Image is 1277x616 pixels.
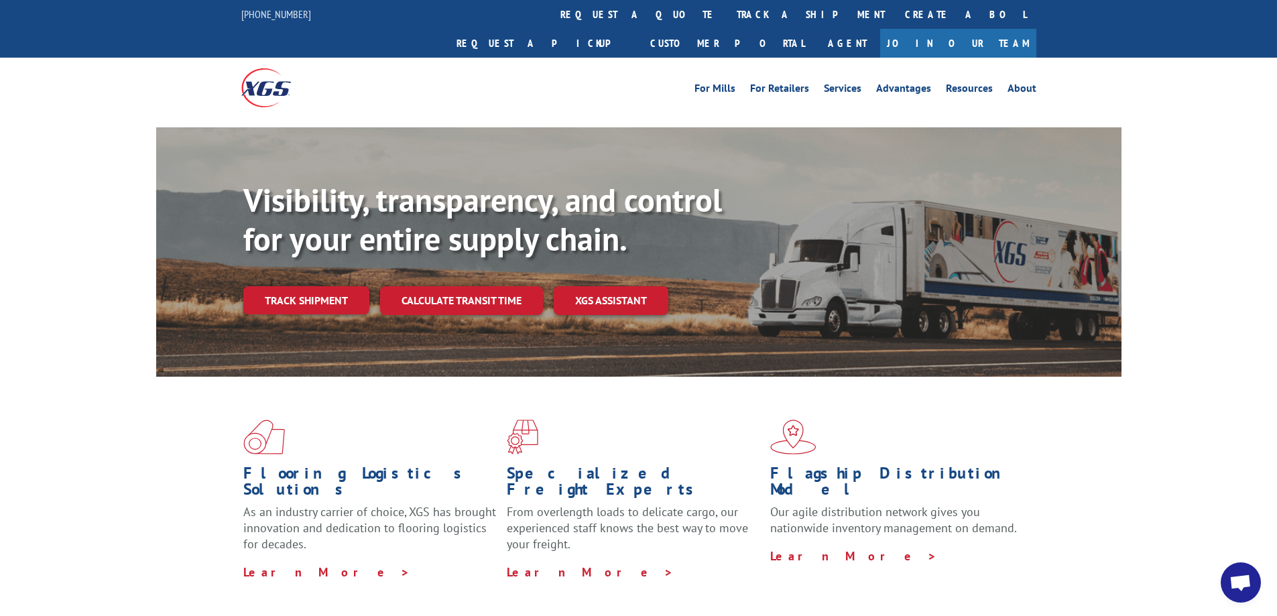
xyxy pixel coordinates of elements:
h1: Flooring Logistics Solutions [243,465,497,504]
a: Learn More > [507,564,674,580]
a: Resources [946,83,993,98]
a: XGS ASSISTANT [554,286,668,315]
a: For Mills [694,83,735,98]
h1: Specialized Freight Experts [507,465,760,504]
p: From overlength loads to delicate cargo, our experienced staff knows the best way to move your fr... [507,504,760,564]
a: Join Our Team [880,29,1036,58]
a: Services [824,83,861,98]
a: About [1008,83,1036,98]
a: [PHONE_NUMBER] [241,7,311,21]
a: Learn More > [770,548,937,564]
a: Request a pickup [446,29,640,58]
a: For Retailers [750,83,809,98]
span: As an industry carrier of choice, XGS has brought innovation and dedication to flooring logistics... [243,504,496,552]
img: xgs-icon-focused-on-flooring-red [507,420,538,454]
img: xgs-icon-flagship-distribution-model-red [770,420,816,454]
b: Visibility, transparency, and control for your entire supply chain. [243,179,722,259]
a: Advantages [876,83,931,98]
a: Track shipment [243,286,369,314]
a: Calculate transit time [380,286,543,315]
div: Open chat [1221,562,1261,603]
img: xgs-icon-total-supply-chain-intelligence-red [243,420,285,454]
a: Customer Portal [640,29,814,58]
span: Our agile distribution network gives you nationwide inventory management on demand. [770,504,1017,536]
h1: Flagship Distribution Model [770,465,1024,504]
a: Agent [814,29,880,58]
a: Learn More > [243,564,410,580]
